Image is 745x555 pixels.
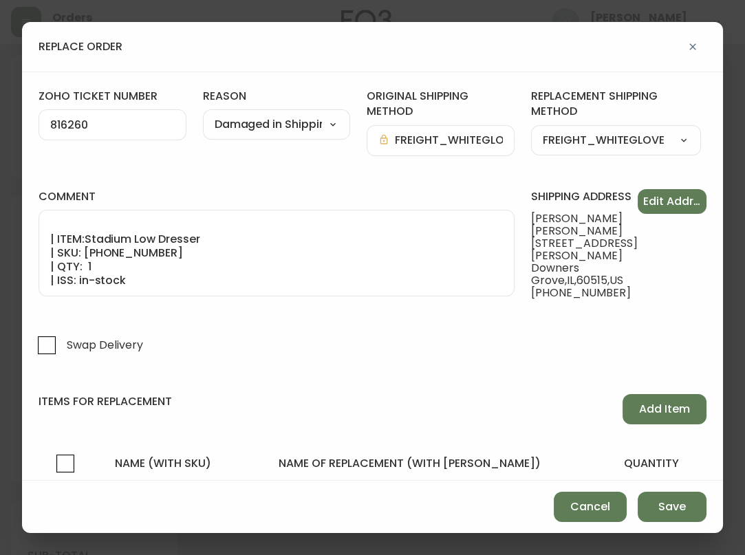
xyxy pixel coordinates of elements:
[638,189,706,214] button: Edit Address
[39,39,122,54] h4: replace order
[623,394,706,424] button: Add Item
[658,499,686,514] span: Save
[39,89,186,104] label: zoho ticket number
[639,402,690,417] span: Add Item
[203,89,351,104] label: reason
[554,492,627,522] button: Cancel
[531,262,638,287] span: Downers Grove , IL , 60515 , US
[367,89,515,120] label: original shipping method
[67,338,143,352] span: Swap Delivery
[50,219,503,287] textarea: ORIGINAL ORDER: 4134062 | REASON FOR REPLACEMENT: DAMAGED | NOTES: RXO TO KEEP TILL CLAIM IS RESO...
[638,492,706,522] button: Save
[115,456,257,471] h4: name (with sku)
[531,89,701,120] label: replacement shipping method
[531,287,638,299] span: [PHONE_NUMBER]
[624,456,695,471] h4: quantity
[279,456,602,471] h4: name of replacement (with [PERSON_NAME])
[531,213,638,237] span: [PERSON_NAME] [PERSON_NAME]
[39,394,172,409] h4: items for replacement
[531,237,638,262] span: [STREET_ADDRESS][PERSON_NAME]
[39,189,515,204] label: comment
[570,499,610,514] span: Cancel
[643,194,701,209] span: Edit Address
[531,189,638,204] h4: shipping address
